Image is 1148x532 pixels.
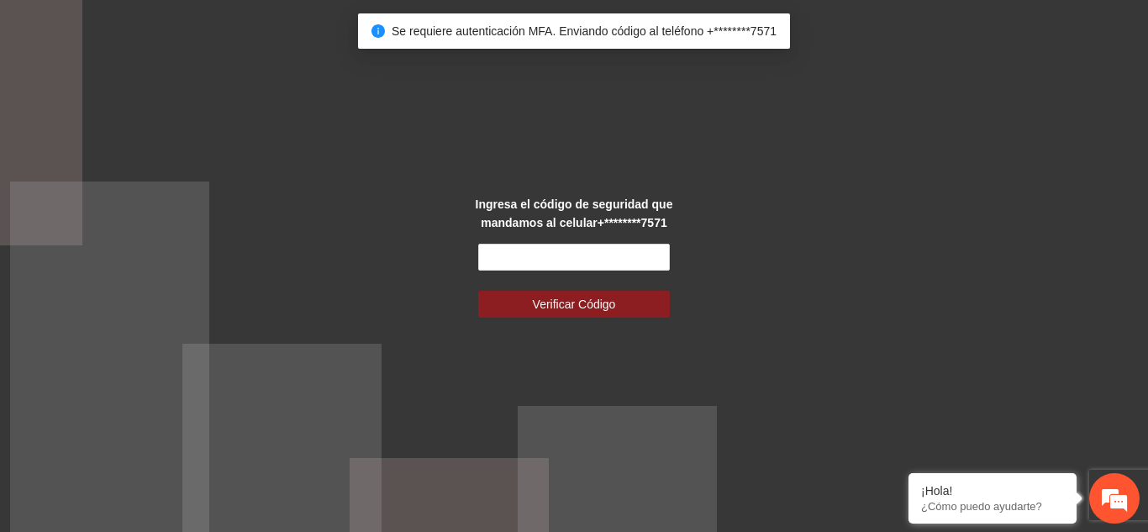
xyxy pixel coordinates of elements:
[87,86,282,108] div: Chatee con nosotros ahora
[392,24,777,38] span: Se requiere autenticación MFA. Enviando código al teléfono +********7571
[478,291,670,318] button: Verificar Código
[533,295,616,313] span: Verificar Código
[8,354,320,413] textarea: Escriba su mensaje y pulse “Intro”
[921,500,1064,513] p: ¿Cómo puedo ayudarte?
[371,24,385,38] span: info-circle
[276,8,316,49] div: Minimizar ventana de chat en vivo
[97,171,232,341] span: Estamos en línea.
[921,484,1064,498] div: ¡Hola!
[476,198,673,229] strong: Ingresa el código de seguridad que mandamos al celular +********7571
